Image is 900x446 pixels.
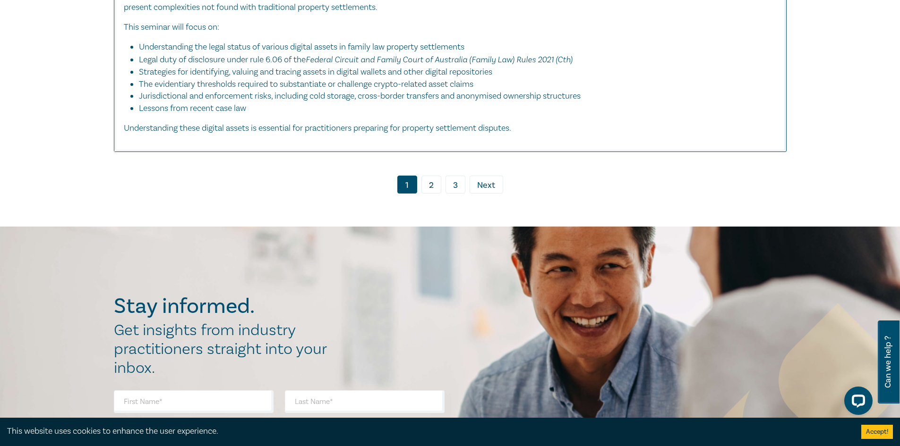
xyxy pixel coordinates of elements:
[124,21,777,34] p: This seminar will focus on:
[139,53,767,66] li: Legal duty of disclosure under rule 6.06 of the
[861,425,893,439] button: Accept cookies
[124,122,777,135] p: Understanding these digital assets is essential for practitioners preparing for property settleme...
[470,176,503,194] a: Next
[285,390,445,413] input: Last Name*
[7,425,847,438] div: This website uses cookies to enhance the user experience.
[446,176,465,194] a: 3
[883,326,892,398] span: Can we help ?
[306,54,573,64] em: Federal Circuit and Family Court of Australia (Family Law) Rules 2021 (Cth)
[397,176,417,194] a: 1
[139,41,767,53] li: Understanding the legal status of various digital assets in family law property settlements
[421,176,441,194] a: 2
[139,66,767,78] li: Strategies for identifying, valuing and tracing assets in digital wallets and other digital repos...
[477,179,495,192] span: Next
[114,390,274,413] input: First Name*
[139,90,767,102] li: Jurisdictional and enforcement risks, including cold storage, cross-border transfers and anonymis...
[139,78,767,91] li: The evidentiary thresholds required to substantiate or challenge crypto-related asset claims
[114,294,337,319] h2: Stay informed.
[114,321,337,378] h2: Get insights from industry practitioners straight into your inbox.
[139,102,777,115] li: Lessons from recent case law
[837,383,876,422] iframe: LiveChat chat widget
